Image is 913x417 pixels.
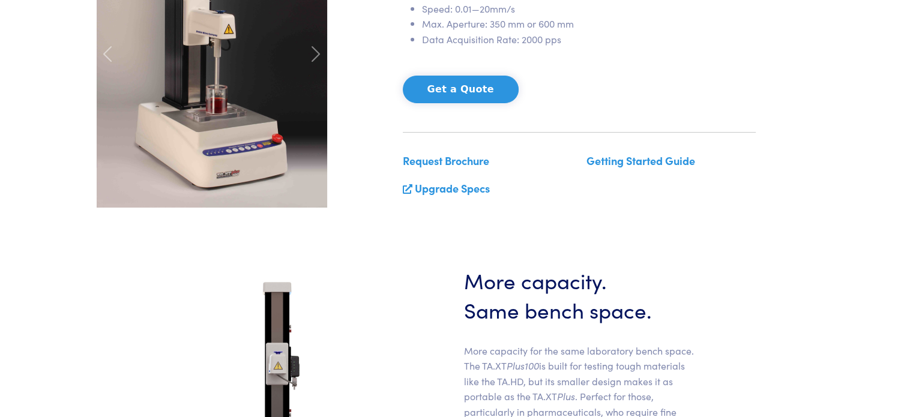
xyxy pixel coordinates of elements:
[422,32,756,47] li: Data Acquisition Rate: 2000 pps
[557,389,575,403] span: Plus
[415,181,490,196] a: Upgrade Specs
[403,153,489,168] a: Request Brochure
[403,76,519,103] button: Get a Quote
[422,1,756,17] li: Speed: 0.01—20mm/s
[422,16,756,32] li: Max. Aperture: 350 mm or 600 mm
[507,359,539,372] span: Plus100
[586,153,695,168] a: Getting Started Guide
[464,265,695,324] h3: More capacity. Same bench space.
